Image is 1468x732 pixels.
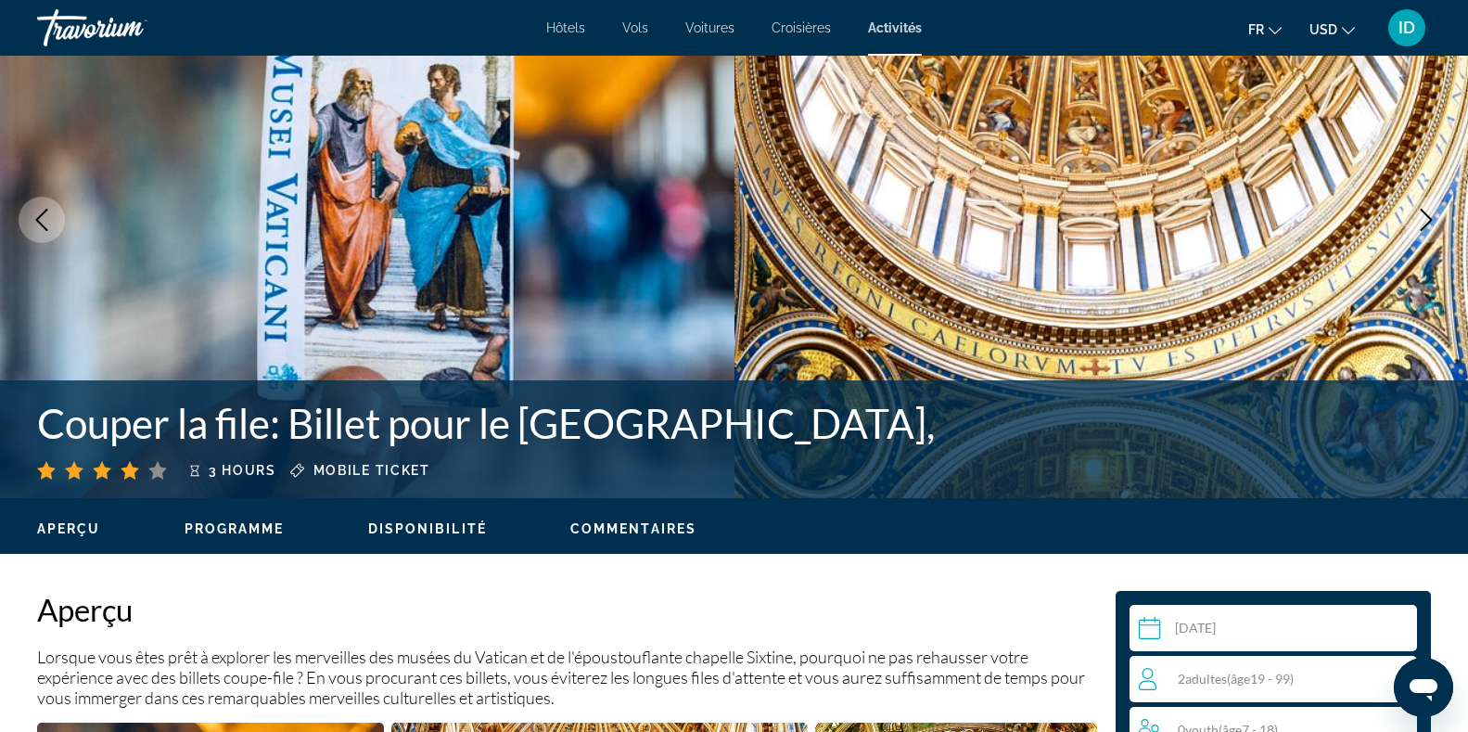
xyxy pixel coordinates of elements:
[368,520,487,537] button: Disponibilité
[1309,16,1355,43] button: Change currency
[546,20,585,35] a: Hôtels
[1231,671,1250,687] span: âge
[368,521,487,536] span: Disponibilité
[37,591,1097,628] h2: Aperçu
[868,20,922,35] a: Activités
[185,521,285,536] span: Programme
[37,521,101,536] span: Aperçu
[1383,8,1431,47] button: User Menu
[1394,658,1453,717] iframe: Bouton de lancement de la fenêtre de messagerie
[1178,671,1294,687] span: 2
[570,521,696,536] span: Commentaires
[1185,671,1227,687] span: Adultes
[209,463,276,478] span: 3 hours
[37,647,1097,708] p: Lorsque vous êtes prêt à explorer les merveilles des musées du Vatican et de l'époustouflante cha...
[185,520,285,537] button: Programme
[19,197,65,243] button: Previous image
[1248,16,1282,43] button: Change language
[622,20,648,35] a: Vols
[1248,22,1264,37] span: fr
[37,399,1134,447] h1: Couper la file: Billet pour le [GEOGRAPHIC_DATA],
[1309,22,1337,37] span: USD
[570,520,696,537] button: Commentaires
[1403,197,1449,243] button: Next image
[685,20,734,35] a: Voitures
[37,520,101,537] button: Aperçu
[772,20,831,35] a: Croisières
[37,4,223,52] a: Travorium
[1398,19,1415,37] span: ID
[313,463,430,478] span: Mobile ticket
[1227,671,1294,687] span: ( 19 - 99)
